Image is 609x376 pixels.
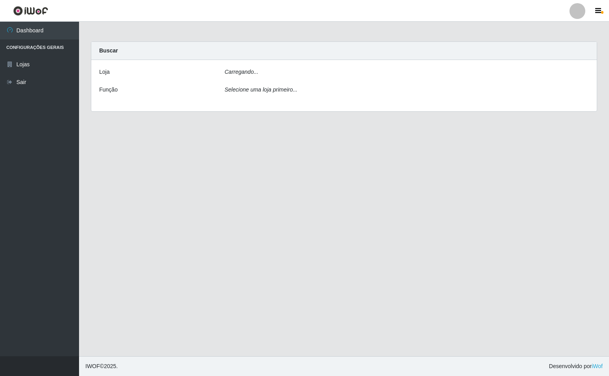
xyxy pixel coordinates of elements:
[592,363,603,369] a: iWof
[224,86,297,93] i: Selecione uma loja primeiro...
[99,86,118,94] label: Função
[549,362,603,370] span: Desenvolvido por
[99,47,118,54] strong: Buscar
[85,363,100,369] span: IWOF
[13,6,48,16] img: CoreUI Logo
[224,69,258,75] i: Carregando...
[85,362,118,370] span: © 2025 .
[99,68,109,76] label: Loja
